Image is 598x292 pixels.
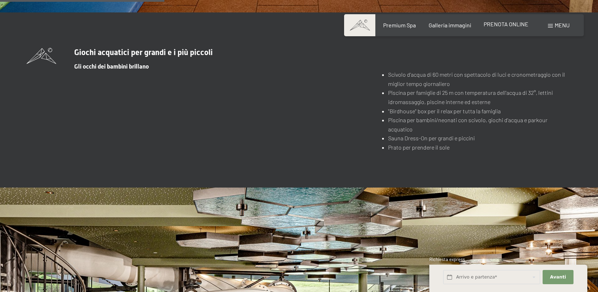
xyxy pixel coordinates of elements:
li: "Birdhouse" box per il relax per tutta la famiglia [388,107,571,116]
button: Avanti [543,270,573,285]
li: Scivolo d'acqua di 60 metri con spettacolo di luci e cronometraggio con il miglior tempo giornaliero [388,70,571,88]
span: Menu [555,22,570,28]
span: Giochi acquatici per grandi e i più piccoli [74,48,213,57]
li: Prato per prendere il sole [388,143,571,152]
a: PRENOTA ONLINE [484,21,528,27]
li: Piscina per bambini/neonati con scivolo, giochi d'acqua e parkour acquatico [388,115,571,134]
li: Piscina per famiglie di 25 m con temperatura dell'acqua di 32°, lettini idromassaggio, piscine in... [388,88,571,106]
span: Richiesta express [429,256,465,262]
span: Gli occhi dei bambini brillano [74,63,149,70]
li: Sauna Dress-On per grandi e piccini [388,134,571,143]
span: Avanti [550,274,566,280]
a: Premium Spa [383,22,416,28]
a: Galleria immagini [429,22,471,28]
